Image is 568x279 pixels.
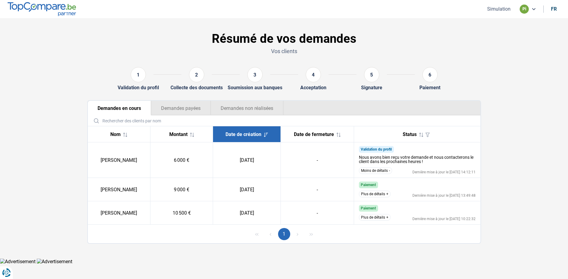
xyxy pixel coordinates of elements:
div: Dernière mise à jour le [DATE] 14:12:11 [412,170,476,174]
button: Plus de détails [359,191,391,197]
div: Collecte des documents [170,85,223,90]
button: Plus de détails [359,214,391,221]
div: 2 [189,67,204,82]
div: Soumission aux banques [228,85,282,90]
td: - [281,201,354,225]
p: Vos clients [87,47,481,55]
div: pi [520,5,529,14]
td: [PERSON_NAME] [88,178,150,201]
button: Next Page [291,228,304,240]
td: 9 000 € [150,178,213,201]
div: Dernière mise à jour le [DATE] 13:49:48 [412,194,476,197]
div: Dernière mise à jour le [DATE] 10:22:32 [412,217,476,221]
button: Demandes payées [151,101,211,115]
span: Paiement [361,206,376,210]
h1: Résumé de vos demandes [87,32,481,46]
button: Page 1 [278,228,290,240]
button: Moins de détails [359,167,392,174]
button: Demandes en cours [88,101,151,115]
div: 3 [247,67,263,82]
img: Advertisement [37,259,72,264]
div: Nous avons bien reçu votre demande et nous contacterons le client dans les prochaines heures ! [359,155,476,164]
td: [DATE] [213,178,281,201]
div: 1 [131,67,146,82]
img: TopCompare.be [8,2,76,16]
td: - [281,178,354,201]
td: - [281,142,354,178]
td: 10 500 € [150,201,213,225]
td: [DATE] [213,201,281,225]
button: Previous Page [264,228,277,240]
input: Rechercher des clients par nom [90,115,478,126]
td: [PERSON_NAME] [88,201,150,225]
span: Date de création [225,131,261,137]
button: First Page [251,228,263,240]
td: 6 000 € [150,142,213,178]
button: Demandes non réalisées [211,101,284,115]
span: Date de fermeture [294,131,334,137]
div: Acceptation [300,85,326,90]
div: 6 [422,67,438,82]
span: Montant [169,131,188,137]
button: Last Page [305,228,317,240]
span: Validation du profil [361,147,392,151]
button: Simulation [485,6,512,12]
span: Nom [110,131,121,137]
div: 5 [364,67,379,82]
div: Validation du profil [118,85,159,90]
div: fr [551,6,557,12]
span: Paiement [361,183,376,187]
td: [PERSON_NAME] [88,142,150,178]
span: Status [403,131,417,137]
div: 4 [306,67,321,82]
div: Signature [361,85,382,90]
div: Paiement [419,85,440,90]
td: [DATE] [213,142,281,178]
